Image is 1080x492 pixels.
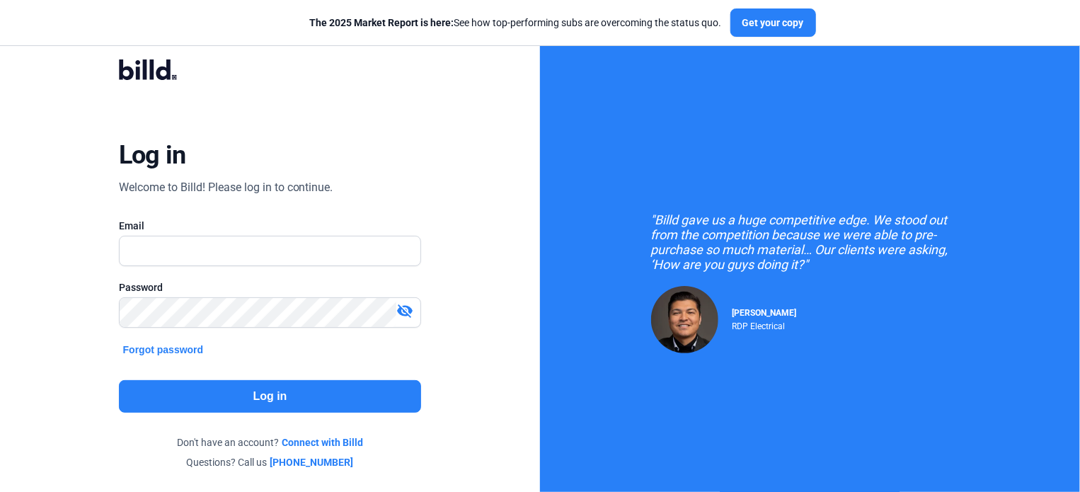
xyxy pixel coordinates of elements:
[119,380,422,413] button: Log in
[119,179,333,196] div: Welcome to Billd! Please log in to continue.
[733,308,797,318] span: [PERSON_NAME]
[651,212,970,272] div: "Billd gave us a huge competitive edge. We stood out from the competition because we were able to...
[733,318,797,331] div: RDP Electrical
[396,302,413,319] mat-icon: visibility_off
[119,139,186,171] div: Log in
[651,286,718,353] img: Raul Pacheco
[310,16,722,30] div: See how top-performing subs are overcoming the status quo.
[119,219,422,233] div: Email
[730,8,816,37] button: Get your copy
[119,280,422,294] div: Password
[270,455,354,469] a: [PHONE_NUMBER]
[119,435,422,450] div: Don't have an account?
[282,435,363,450] a: Connect with Billd
[310,17,454,28] span: The 2025 Market Report is here:
[119,342,208,357] button: Forgot password
[119,455,422,469] div: Questions? Call us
